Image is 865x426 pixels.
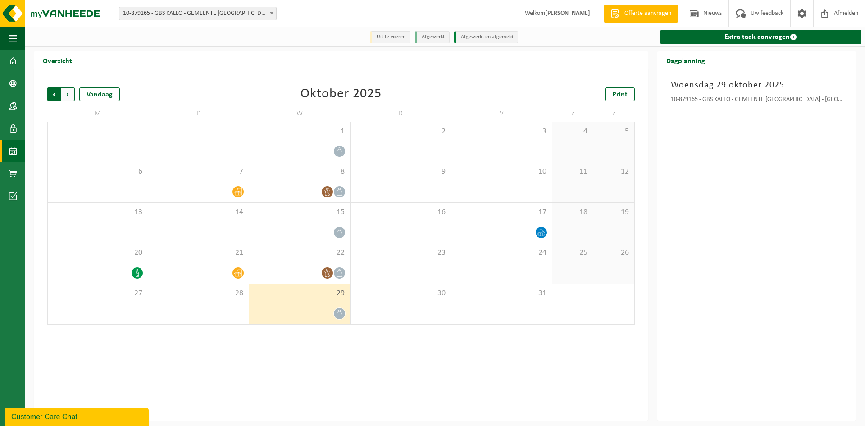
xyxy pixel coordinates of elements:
[52,248,143,258] span: 20
[254,248,345,258] span: 22
[254,207,345,217] span: 15
[300,87,382,101] div: Oktober 2025
[254,167,345,177] span: 8
[52,167,143,177] span: 6
[622,9,674,18] span: Offerte aanvragen
[153,167,244,177] span: 7
[351,105,451,122] td: D
[254,127,345,137] span: 1
[660,30,861,44] a: Extra taak aanvragen
[47,87,61,101] span: Vorige
[557,127,588,137] span: 4
[47,105,148,122] td: M
[153,248,244,258] span: 21
[456,127,547,137] span: 3
[598,207,629,217] span: 19
[671,78,842,92] h3: Woensdag 29 oktober 2025
[249,105,350,122] td: W
[598,248,629,258] span: 26
[598,127,629,137] span: 5
[671,96,842,105] div: 10-879165 - GBS KALLO - GEMEENTE [GEOGRAPHIC_DATA] - [GEOGRAPHIC_DATA] 27 - [GEOGRAPHIC_DATA]
[119,7,277,20] span: 10-879165 - GBS KALLO - GEMEENTE BEVEREN - KOSTENPLAATS 27 - KALLO
[454,31,518,43] li: Afgewerkt en afgemeld
[545,10,590,17] strong: [PERSON_NAME]
[456,167,547,177] span: 10
[119,7,276,20] span: 10-879165 - GBS KALLO - GEMEENTE BEVEREN - KOSTENPLAATS 27 - KALLO
[355,167,446,177] span: 9
[557,248,588,258] span: 25
[598,167,629,177] span: 12
[52,289,143,298] span: 27
[456,207,547,217] span: 17
[355,248,446,258] span: 23
[415,31,450,43] li: Afgewerkt
[148,105,249,122] td: D
[52,207,143,217] span: 13
[593,105,634,122] td: Z
[557,167,588,177] span: 11
[604,5,678,23] a: Offerte aanvragen
[370,31,410,43] li: Uit te voeren
[5,406,150,426] iframe: chat widget
[61,87,75,101] span: Volgende
[557,207,588,217] span: 18
[552,105,593,122] td: Z
[456,248,547,258] span: 24
[153,207,244,217] span: 14
[451,105,552,122] td: V
[355,207,446,217] span: 16
[456,289,547,298] span: 31
[254,289,345,298] span: 29
[34,51,81,69] h2: Overzicht
[355,289,446,298] span: 30
[657,51,714,69] h2: Dagplanning
[153,289,244,298] span: 28
[355,127,446,137] span: 2
[79,87,120,101] div: Vandaag
[612,91,628,98] span: Print
[605,87,635,101] a: Print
